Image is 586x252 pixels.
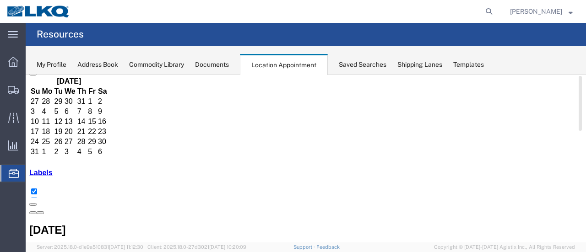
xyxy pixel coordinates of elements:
[339,60,386,70] div: Saved Searches
[453,60,484,70] div: Templates
[26,75,586,242] iframe: FS Legacy Container
[316,244,340,250] a: Feedback
[129,60,184,70] div: Commodity Library
[209,244,246,250] span: [DATE] 10:20:09
[147,244,246,250] span: Client: 2025.18.0-27d3021
[77,60,118,70] div: Address Book
[240,54,328,75] div: Location Appointment
[109,244,143,250] span: [DATE] 11:12:30
[510,6,562,16] span: Sopha Sam
[434,243,575,251] span: Copyright © [DATE]-[DATE] Agistix Inc., All Rights Reserved
[195,60,229,70] div: Documents
[37,23,84,46] h4: Resources
[293,244,316,250] a: Support
[37,60,66,70] div: My Profile
[510,6,573,17] button: [PERSON_NAME]
[37,244,143,250] span: Server: 2025.18.0-d1e9a510831
[6,5,71,18] img: logo
[397,60,442,70] div: Shipping Lanes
